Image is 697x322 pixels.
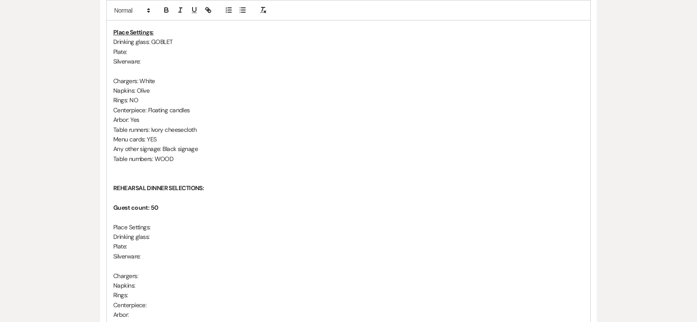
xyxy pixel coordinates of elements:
span: Centerpiece: Floating candles [113,106,190,114]
span: Table numbers: WOOD [113,155,173,163]
span: Rings: [113,291,128,299]
span: Plate: [113,48,127,56]
span: Drinking glass: [113,233,150,241]
span: Menu cards: YES [113,135,157,143]
span: Silverware: [113,57,141,65]
span: Rings: NO [113,96,138,104]
span: Centerpiece: [113,301,146,309]
span: Silverware: [113,252,141,260]
span: Drinking glass: GOBLET [113,38,173,46]
span: Arbor: Yes [113,116,139,124]
span: Table runners: Ivory cheesecloth [113,126,196,134]
span: Napkins: Olive [113,87,149,94]
span: Place Settings: [113,223,151,231]
span: Any other signage: Black signage [113,145,198,153]
span: Chargers: White [113,77,155,85]
span: Chargers: [113,272,138,280]
u: Place Settings: [113,28,154,36]
span: Plate: [113,242,127,250]
strong: REHEARSAL DINNER SELECTIONS: [113,184,204,192]
strong: Guest count: 50 [113,204,159,211]
span: Napkins: [113,282,135,289]
span: Arbor: [113,311,129,319]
